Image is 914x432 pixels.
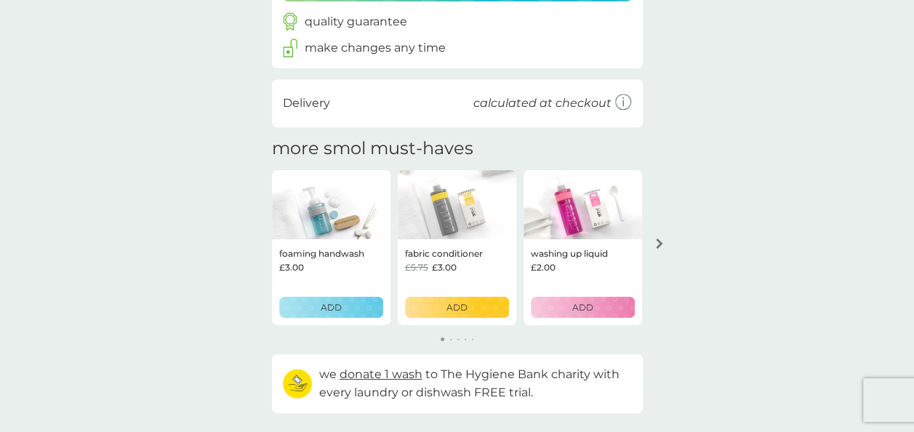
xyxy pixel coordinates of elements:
span: £2.00 [531,260,556,274]
button: ADD [531,297,635,318]
p: calculated at checkout [473,94,612,113]
p: washing up liquid [531,247,608,260]
p: ADD [321,300,342,314]
p: Delivery [283,94,330,113]
p: foaming handwash [279,247,364,260]
span: £5.75 [405,260,428,274]
h2: more smol must-haves [272,138,473,159]
p: ADD [446,300,468,314]
p: quality guarantee [305,12,407,31]
p: ADD [572,300,593,314]
p: fabric conditioner [405,247,483,260]
button: ADD [405,297,509,318]
p: we to The Hygiene Bank charity with every laundry or dishwash FREE trial. [319,365,632,402]
span: £3.00 [279,260,304,274]
button: ADD [279,297,383,318]
span: £3.00 [432,260,457,274]
p: make changes any time [305,39,446,57]
span: donate 1 wash [340,367,422,381]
